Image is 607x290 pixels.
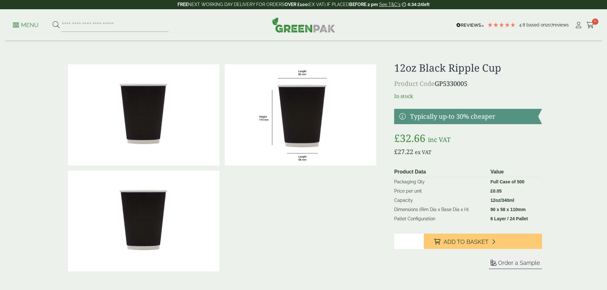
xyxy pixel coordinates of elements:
[392,196,488,205] td: Capacity
[490,198,514,203] strong: 12oz/340ml
[519,22,526,27] span: 4.8
[487,22,516,28] div: 4.79 Stars
[490,216,528,221] strong: 6 Layer / 24 Pallet
[488,167,539,177] th: Value
[498,259,540,266] span: Order a Sample
[285,2,308,7] strong: OVER £100
[394,131,425,145] bdi: 32.66
[13,21,39,29] p: Menu
[586,22,594,28] i: Cart
[68,64,220,166] img: 12oz Black Ripple Cup 0
[408,2,423,7] span: 4:34:24
[546,22,553,27] span: 207
[13,21,39,28] a: Menu
[394,147,398,156] span: £
[423,2,430,7] span: left
[592,18,598,25] span: 0
[392,167,488,177] th: Product Data
[349,2,378,7] strong: BEFORE 2 pm
[553,22,569,27] span: reviews
[225,64,376,166] img: RippleCup_12ozBlack
[177,2,188,7] strong: FREE
[526,22,546,27] span: Based on
[392,187,488,196] td: Price per unit
[490,188,502,194] bdi: 0.05
[394,92,542,100] p: In stock
[490,207,526,212] strong: 90 x 58 x 110mm
[428,135,451,144] span: inc VAT
[424,234,542,249] button: Add to Basket
[394,62,542,74] h1: 12oz Black Ripple Cup
[490,188,493,194] span: £
[392,214,488,223] td: Pallet Configuration
[272,17,335,32] img: GreenPak Supplies
[394,79,435,88] span: Product Code
[456,23,484,27] img: REVIEWS.io
[574,22,582,28] i: My Account
[444,238,488,245] span: Add to Basket
[489,259,542,269] button: Order a Sample
[392,177,488,187] td: Packaging Qty
[394,131,400,145] span: £
[68,171,220,272] img: 12oz Black Ripple Cup Full Case Of 0
[586,20,594,30] a: 0
[490,179,524,184] strong: Full Case of 500
[379,2,401,7] a: See T&C's
[394,79,542,88] p: GP5330005
[392,205,488,214] td: Dimensions (Rim Dia x Base Dia x H)
[394,147,413,156] bdi: 27.22
[415,149,431,156] span: ex VAT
